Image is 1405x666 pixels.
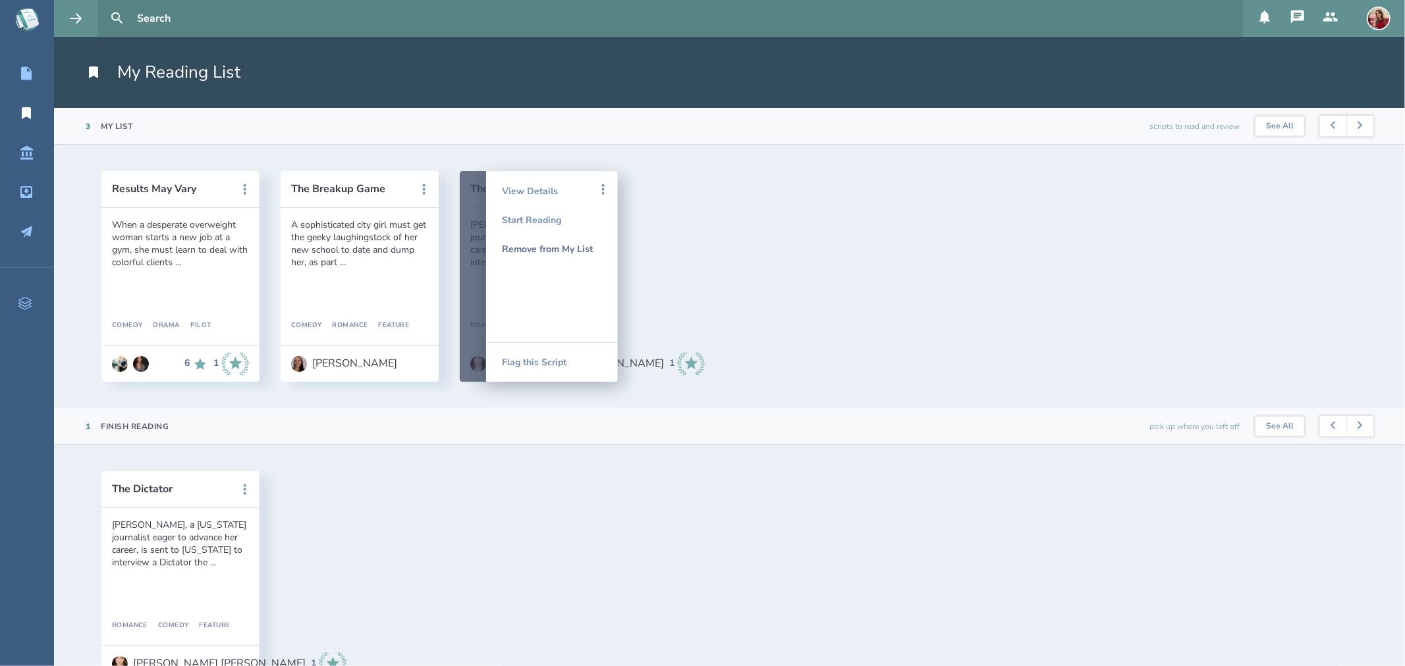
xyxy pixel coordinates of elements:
div: Romance [112,622,148,630]
div: 1 [669,358,675,369]
button: See All [1255,116,1304,136]
div: Romance [322,322,368,330]
div: 1 [213,358,219,369]
h1: My Reading List [86,61,240,84]
div: 1 Industry Recommends [669,352,705,376]
div: Finish Reading [101,421,169,432]
div: Comedy [112,322,143,330]
img: user_1673573717-crop.jpg [112,356,128,372]
div: Drama [143,322,180,330]
div: [PERSON_NAME], a [US_STATE] journalist eager to advance her career, is sent to [US_STATE] to inte... [112,519,249,569]
div: Feature [368,322,409,330]
div: Flag this Script [502,343,602,382]
div: A sophisticated city girl must get the geeky laughingstock of her new school to date and dump her... [291,218,428,269]
div: pick up where you left off [1149,408,1240,444]
button: Results May Vary [112,183,231,195]
div: View Details [502,176,602,205]
div: 6 [184,358,190,369]
div: Remove from My List [502,234,602,263]
div: Comedy [291,322,322,330]
button: The Breakup Game [291,183,410,195]
a: [PERSON_NAME] [291,349,397,378]
img: user_1644698712-crop.jpg [291,356,307,372]
div: When a desperate overweight woman starts a new job at a gym, she must learn to deal with colorful... [112,218,249,269]
div: 3 [86,121,91,132]
div: 1 [86,421,91,432]
a: Start Reading [502,205,602,234]
div: Comedy [148,622,189,630]
div: 1 Industry Recommends [213,352,249,376]
div: scripts to read and review [1149,108,1240,144]
button: See All [1255,417,1304,436]
div: [PERSON_NAME] [312,357,397,369]
div: Pilot [180,322,211,330]
div: My List [101,121,134,132]
div: Feature [188,622,230,630]
div: 6 Recommends [184,352,208,376]
img: user_1604966854-crop.jpg [133,356,149,372]
img: user_1757479389-crop.jpg [1367,7,1391,30]
button: The Dictator [112,483,231,495]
